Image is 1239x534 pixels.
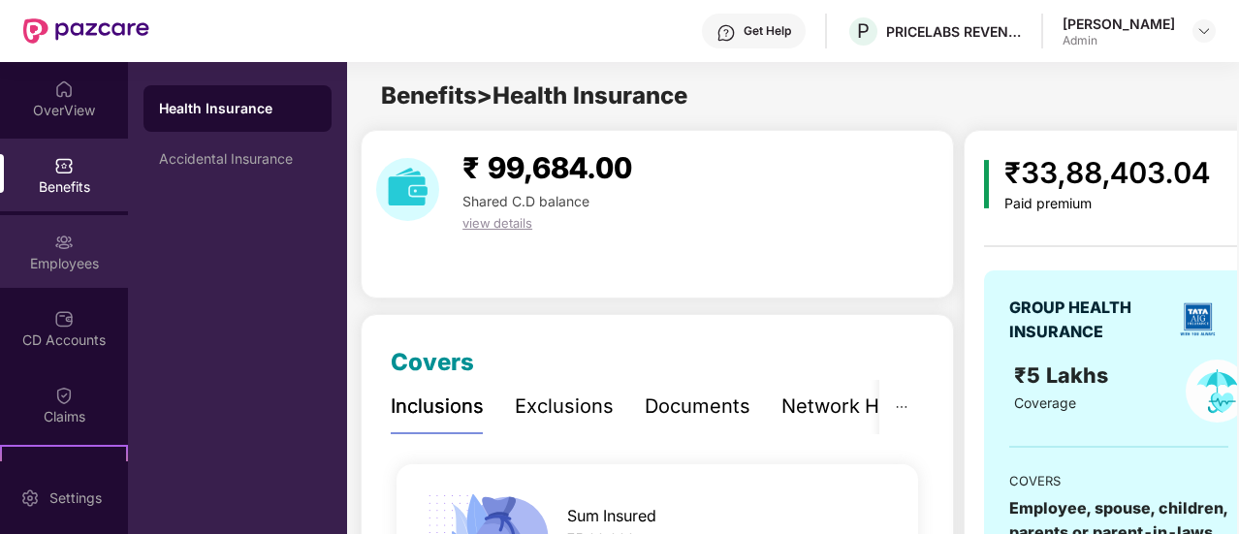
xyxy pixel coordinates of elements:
span: Shared C.D balance [462,193,589,209]
div: Exclusions [515,392,614,422]
img: icon [984,160,989,208]
div: Health Insurance [159,99,316,118]
div: Documents [645,392,750,422]
img: svg+xml;base64,PHN2ZyBpZD0iU2V0dGluZy0yMHgyMCIgeG1sbnM9Imh0dHA6Ly93d3cudzMub3JnLzIwMDAvc3ZnIiB3aW... [20,488,40,508]
img: svg+xml;base64,PHN2ZyBpZD0iRW1wbG95ZWVzIiB4bWxucz0iaHR0cDovL3d3dy53My5vcmcvMjAwMC9zdmciIHdpZHRoPS... [54,233,74,252]
span: Benefits > Health Insurance [381,81,687,110]
div: Network Hospitals [781,392,951,422]
span: Covers [391,348,474,376]
span: ellipsis [895,400,908,414]
span: Coverage [1014,394,1076,411]
img: New Pazcare Logo [23,18,149,44]
div: GROUP HEALTH INSURANCE [1009,296,1166,344]
img: svg+xml;base64,PHN2ZyBpZD0iRHJvcGRvd24tMzJ4MzIiIHhtbG5zPSJodHRwOi8vd3d3LnczLm9yZy8yMDAwL3N2ZyIgd2... [1196,23,1212,39]
div: Get Help [744,23,791,39]
span: ₹5 Lakhs [1014,362,1114,388]
span: view details [462,215,532,231]
div: ₹33,88,403.04 [1004,150,1210,196]
span: ₹ 99,684.00 [462,150,632,185]
img: download [376,158,439,221]
div: Accidental Insurance [159,151,316,167]
img: svg+xml;base64,PHN2ZyBpZD0iQ2xhaW0iIHhtbG5zPSJodHRwOi8vd3d3LnczLm9yZy8yMDAwL3N2ZyIgd2lkdGg9IjIwIi... [54,386,74,405]
button: ellipsis [879,380,924,433]
div: [PERSON_NAME] [1063,15,1175,33]
span: Sum Insured [567,504,656,528]
div: COVERS [1009,471,1228,490]
img: insurerLogo [1173,295,1223,344]
img: svg+xml;base64,PHN2ZyBpZD0iSG9tZSIgeG1sbnM9Imh0dHA6Ly93d3cudzMub3JnLzIwMDAvc3ZnIiB3aWR0aD0iMjAiIG... [54,79,74,99]
img: svg+xml;base64,PHN2ZyBpZD0iQmVuZWZpdHMiIHhtbG5zPSJodHRwOi8vd3d3LnczLm9yZy8yMDAwL3N2ZyIgd2lkdGg9Ij... [54,156,74,175]
div: Settings [44,488,108,508]
div: Paid premium [1004,196,1210,212]
div: Inclusions [391,392,484,422]
span: P [857,19,870,43]
div: Admin [1063,33,1175,48]
div: PRICELABS REVENUE SOLUTIONS PRIVATE LIMITED [886,22,1022,41]
img: svg+xml;base64,PHN2ZyBpZD0iSGVscC0zMngzMiIgeG1sbnM9Imh0dHA6Ly93d3cudzMub3JnLzIwMDAvc3ZnIiB3aWR0aD... [716,23,736,43]
img: svg+xml;base64,PHN2ZyBpZD0iQ0RfQWNjb3VudHMiIGRhdGEtbmFtZT0iQ0QgQWNjb3VudHMiIHhtbG5zPSJodHRwOi8vd3... [54,309,74,329]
